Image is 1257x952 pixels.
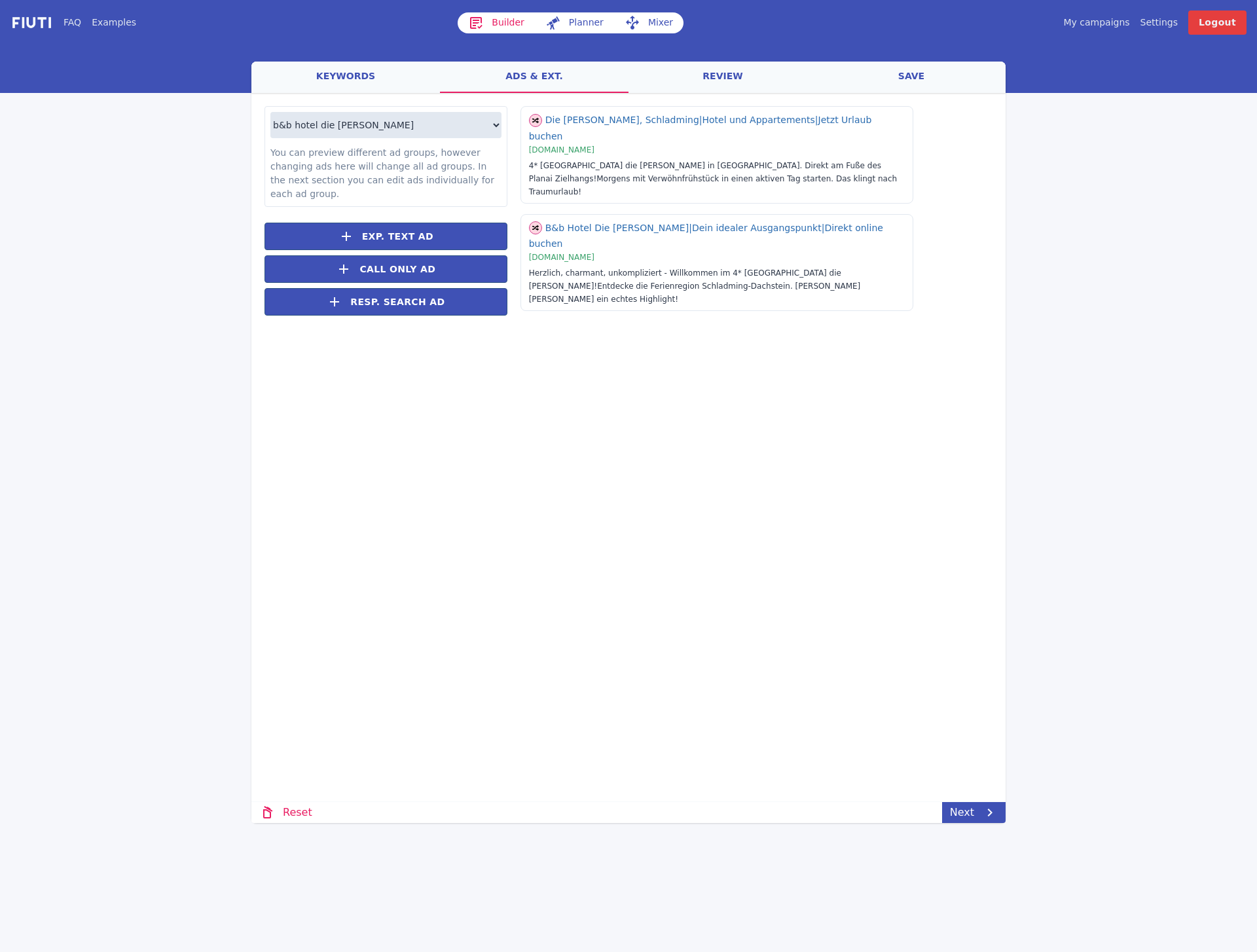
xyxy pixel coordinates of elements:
[64,16,81,29] a: FAQ
[545,223,692,233] span: B&b Hotel Die [PERSON_NAME]
[702,115,818,125] span: Hotel und Appartements
[545,115,702,125] span: Die [PERSON_NAME], Schladming
[1188,10,1247,35] a: Logout
[529,268,841,291] span: Herzlich, charmant, unkompliziert - Willkommen im 4* [GEOGRAPHIC_DATA] die [PERSON_NAME]!
[359,263,435,276] span: Call Only Ad
[535,12,614,33] a: Planner
[529,253,594,262] span: [DOMAIN_NAME]
[264,223,507,250] button: Exp. Text Ad
[1140,16,1178,29] a: Settings
[440,62,628,93] a: ads & ext.
[529,221,542,234] img: shuffle.svg
[529,115,872,141] span: Jetzt Urlaub buchen
[529,161,881,183] span: 4* [GEOGRAPHIC_DATA] die [PERSON_NAME] in [GEOGRAPHIC_DATA]. Direkt am Fuße des Planai Zielhangs!
[92,16,136,29] a: Examples
[251,802,320,823] a: Reset
[628,62,817,93] a: review
[350,295,445,309] span: Resp. Search Ad
[529,114,542,127] img: shuffle.svg
[529,113,542,126] span: Show different combination
[264,255,507,283] button: Call Only Ad
[699,115,702,125] span: |
[251,62,440,93] a: keywords
[614,12,683,33] a: Mixer
[10,15,53,30] img: f731f27.png
[529,282,861,304] span: Entdecke die Ferienregion Schladming-Dachstein. [PERSON_NAME] [PERSON_NAME] ein echtes Highlight!
[529,221,542,234] span: Show different combination
[270,146,501,201] p: You can preview different ad groups, however changing ads here will change all ad groups. In the ...
[942,802,1006,823] a: Next
[815,115,818,125] span: |
[529,145,594,155] span: [DOMAIN_NAME]
[264,288,507,316] button: Resp. Search Ad
[1063,16,1129,29] a: My campaigns
[458,12,535,33] a: Builder
[529,174,897,196] span: Morgens mit Verwöhnfrühstück in einen aktiven Tag starten. Das klingt nach Traumurlaub!
[689,223,692,233] span: |
[817,62,1006,93] a: save
[822,223,825,233] span: |
[362,230,433,244] span: Exp. Text Ad
[692,223,825,233] span: Dein idealer Ausgangspunkt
